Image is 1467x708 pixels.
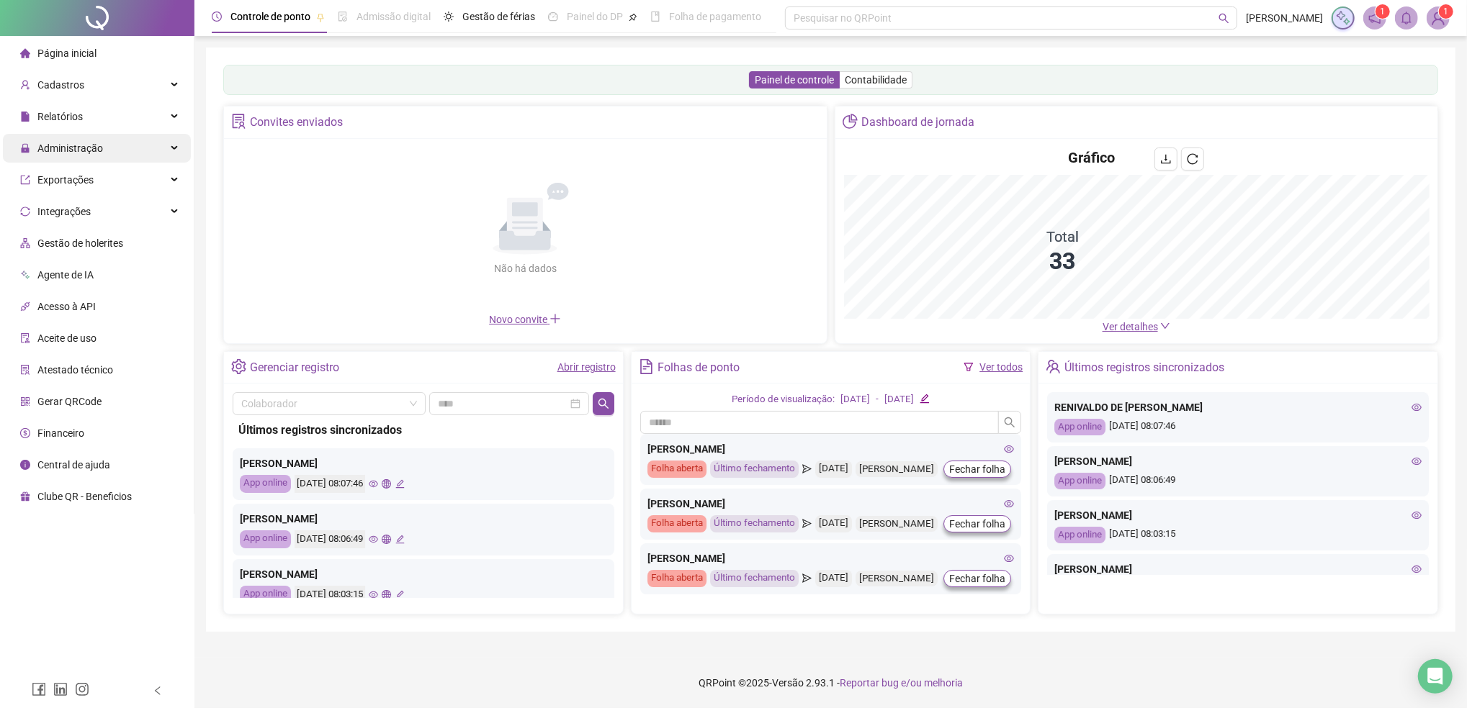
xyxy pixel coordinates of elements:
[1103,321,1170,332] a: Ver detalhes down
[1219,13,1229,24] span: search
[964,362,974,372] span: filter
[876,392,879,407] div: -
[856,516,938,532] div: [PERSON_NAME]
[369,590,378,599] span: eye
[884,392,914,407] div: [DATE]
[37,364,113,376] span: Atestado técnico
[1054,419,1105,435] div: App online
[240,455,607,471] div: [PERSON_NAME]
[1400,12,1413,24] span: bell
[1412,564,1422,574] span: eye
[37,301,96,312] span: Acesso à API
[37,142,103,154] span: Administração
[1160,153,1172,165] span: download
[949,571,1005,586] span: Fechar folha
[20,112,30,122] span: file
[1427,7,1449,29] img: 80309
[32,682,46,696] span: facebook
[37,269,94,281] span: Agente de IA
[949,461,1005,477] span: Fechar folha
[240,566,607,582] div: [PERSON_NAME]
[650,12,660,22] span: book
[802,515,812,532] span: send
[920,394,929,403] span: edit
[629,13,637,22] span: pushpin
[840,677,963,689] span: Reportar bug e/ou melhoria
[20,238,30,248] span: apartment
[316,13,325,22] span: pushpin
[395,479,405,489] span: edit
[240,511,607,527] div: [PERSON_NAME]
[382,479,391,489] span: global
[1368,12,1381,24] span: notification
[710,460,799,478] div: Último fechamento
[250,110,343,135] div: Convites enviados
[1046,359,1061,374] span: team
[20,143,30,153] span: lock
[549,313,561,324] span: plus
[658,355,740,380] div: Folhas de ponto
[1004,499,1014,509] span: eye
[943,460,1011,478] button: Fechar folha
[37,47,97,59] span: Página inicial
[20,80,30,90] span: user-add
[567,11,623,22] span: Painel do DP
[250,355,339,380] div: Gerenciar registro
[37,237,123,249] span: Gestão de holerites
[802,460,812,478] span: send
[557,361,616,373] a: Abrir registro
[37,491,132,502] span: Clube QR - Beneficios
[755,74,834,86] span: Painel de controle
[732,392,835,407] div: Período de visualização:
[1054,473,1105,489] div: App online
[843,114,858,129] span: pie-chart
[710,570,799,587] div: Último fechamento
[943,515,1011,532] button: Fechar folha
[815,460,852,478] div: [DATE]
[369,479,378,489] span: eye
[1054,527,1105,543] div: App online
[861,110,974,135] div: Dashboard de jornada
[647,460,706,478] div: Folha aberta
[1004,417,1015,428] span: search
[1376,4,1390,19] sup: 1
[20,175,30,185] span: export
[1418,659,1453,694] div: Open Intercom Messenger
[356,11,431,22] span: Admissão digital
[647,496,1015,512] div: [PERSON_NAME]
[20,396,30,407] span: qrcode
[489,314,561,325] span: Novo convite
[1054,453,1422,469] div: [PERSON_NAME]
[37,332,97,344] span: Aceite de uso
[153,686,163,696] span: left
[647,441,1015,457] div: [PERSON_NAME]
[856,461,938,478] div: [PERSON_NAME]
[1160,321,1170,331] span: down
[1004,444,1014,454] span: eye
[20,48,30,58] span: home
[20,460,30,470] span: info-circle
[382,535,391,544] span: global
[238,421,609,439] div: Últimos registros sincronizados
[815,570,852,587] div: [DATE]
[856,571,938,587] div: [PERSON_NAME]
[1054,507,1422,523] div: [PERSON_NAME]
[37,174,94,186] span: Exportações
[548,12,558,22] span: dashboard
[395,590,405,599] span: edit
[949,516,1005,532] span: Fechar folha
[1246,10,1323,26] span: [PERSON_NAME]
[231,359,246,374] span: setting
[1054,399,1422,415] div: RENIVALDO DE [PERSON_NAME]
[462,11,535,22] span: Gestão de férias
[240,530,291,548] div: App online
[20,206,30,217] span: sync
[369,535,378,544] span: eye
[1439,4,1453,19] sup: Atualize o seu contato no menu Meus Dados
[20,333,30,343] span: audit
[37,427,84,439] span: Financeiro
[979,361,1023,373] a: Ver todos
[240,475,291,493] div: App online
[20,428,30,438] span: dollar
[639,359,654,374] span: file-text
